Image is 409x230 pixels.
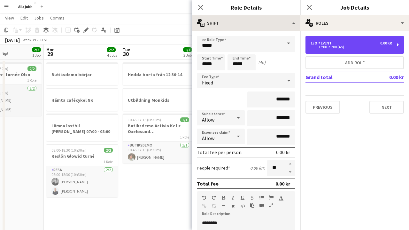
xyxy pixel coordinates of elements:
[123,114,194,163] app-job-card: 10:45-17:15 (6h30m)1/1Butiksdemo Activia Kefir Oxelösund ([GEOGRAPHIC_DATA])1 RoleButiksdemo1/110...
[380,41,392,45] div: 0.00 kr
[123,62,194,85] app-job-card: Hedda borta från 12:30-14
[51,148,87,153] span: 08:00-18:30 (10h30m)
[48,14,67,22] a: Comms
[5,15,14,21] span: View
[197,165,230,171] label: People required
[46,153,118,159] h3: Reslön Glowid turné
[311,41,318,45] div: 15 x
[269,203,274,208] button: Fullscreen
[305,101,340,114] button: Previous
[180,135,189,139] span: 1 Role
[13,0,38,13] button: Alla jobb
[21,37,37,42] span: Week 39
[32,14,46,22] a: Jobs
[46,62,118,85] app-job-card: Butiksdemo börjar
[128,117,161,122] span: 10:45-17:15 (6h30m)
[123,88,194,111] app-job-card: Utbildning Monkids
[202,135,214,141] span: Allow
[46,97,118,103] h3: Hämta cafécykel NK
[231,195,235,200] button: Italic
[259,195,264,200] button: Unordered List
[197,180,219,187] div: Total fee
[285,168,295,176] button: Decrease
[369,101,404,114] button: Next
[318,41,334,45] div: Event
[46,114,118,141] app-job-card: Lämna lastbil [PERSON_NAME] 07:00 - 08:00
[285,160,295,168] button: Increase
[311,45,392,49] div: 17:00-21:00 (4h)
[300,3,409,12] h3: Job Details
[250,165,265,171] div: 0.00 kr x
[122,50,130,58] span: 30
[123,142,194,163] app-card-role: Butiksdemo1/110:45-17:15 (6h30m)[PERSON_NAME]
[240,203,245,209] button: HTML Code
[192,15,300,31] div: Shift
[259,203,264,208] button: Insert video
[46,88,118,111] app-job-card: Hämta cafécykel NK
[3,14,17,22] a: View
[46,72,118,77] h3: Butiksdemo börjar
[212,195,216,200] button: Redo
[275,180,290,187] div: 0.00 kr
[305,72,369,82] td: Grand total
[192,3,300,12] h3: Role Details
[32,53,41,58] div: 1 Job
[269,195,274,200] button: Ordered List
[46,47,55,52] span: Mon
[123,123,194,134] h3: Butiksdemo Activia Kefir Oxelösund ([GEOGRAPHIC_DATA])
[221,195,226,200] button: Bold
[27,66,36,71] span: 2/2
[20,15,28,21] span: Edit
[276,149,290,155] div: 0.00 kr
[197,149,242,155] div: Total fee per person
[123,97,194,103] h3: Utbildning Monkids
[180,117,189,122] span: 1/1
[50,15,65,21] span: Comms
[231,203,235,209] button: Clear Formatting
[104,159,113,164] span: 1 Role
[300,15,409,31] div: Roles
[5,37,20,43] div: [DATE]
[221,203,226,209] button: Horizontal Line
[279,195,283,200] button: Text Color
[46,144,118,197] app-job-card: 08:00-18:30 (10h30m)2/2Reslön Glowid turné1 RoleResa2/208:00-18:30 (10h30m)[PERSON_NAME][PERSON_N...
[18,14,30,22] a: Edit
[46,123,118,134] h3: Lämna lastbil [PERSON_NAME] 07:00 - 08:00
[104,148,113,153] span: 2/2
[34,15,44,21] span: Jobs
[107,53,117,58] div: 4 Jobs
[202,116,214,123] span: Allow
[202,195,206,200] button: Undo
[123,47,130,52] span: Tue
[32,47,41,52] span: 2/2
[46,166,118,197] app-card-role: Resa2/208:00-18:30 (10h30m)[PERSON_NAME][PERSON_NAME]
[240,195,245,200] button: Underline
[183,53,193,58] div: 3 Jobs
[250,195,254,200] button: Strikethrough
[123,72,194,77] h3: Hedda borta från 12:30-14
[27,78,36,83] span: 1 Role
[258,59,266,65] div: (4h)
[369,72,404,82] td: 0.00 kr
[183,47,192,52] span: 1/1
[45,50,55,58] span: 29
[40,37,48,42] div: CEST
[305,56,404,69] button: Add role
[202,79,213,86] span: Fixed
[250,203,254,208] button: Paste as plain text
[107,47,116,52] span: 2/2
